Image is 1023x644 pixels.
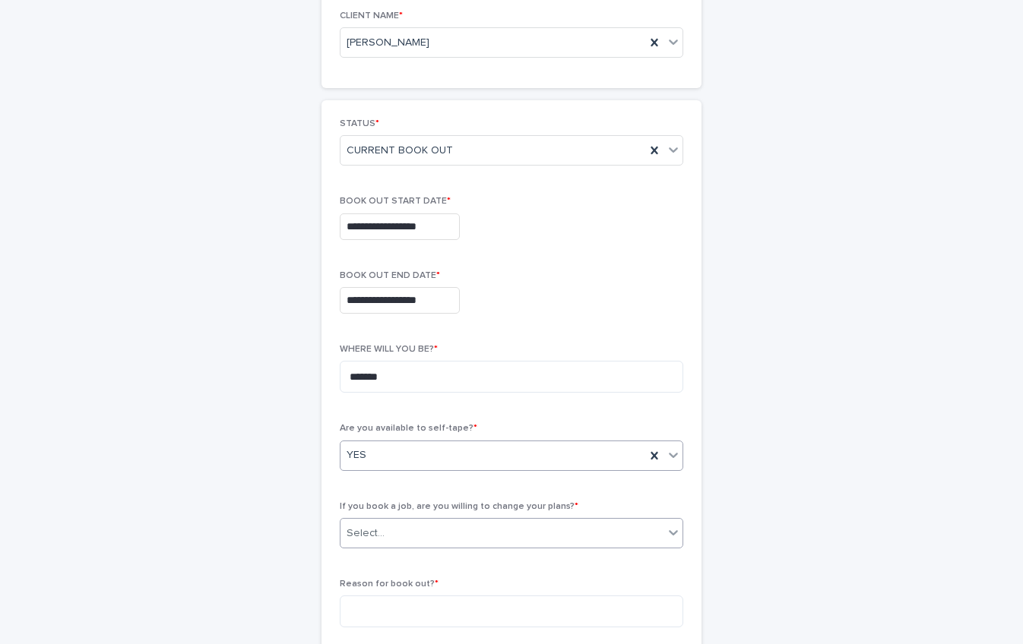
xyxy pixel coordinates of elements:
span: BOOK OUT START DATE [340,197,451,206]
div: Select... [347,526,385,541]
span: BOOK OUT END DATE [340,271,440,280]
span: CLIENT NAME [340,11,403,21]
span: WHERE WILL YOU BE? [340,345,438,354]
span: Reason for book out? [340,579,439,589]
span: If you book a job, are you willing to change your plans? [340,502,578,511]
span: CURRENT BOOK OUT [347,143,453,159]
span: Are you available to self-tape? [340,424,477,433]
span: STATUS [340,119,379,128]
span: YES [347,447,366,463]
span: [PERSON_NAME] [347,35,429,51]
